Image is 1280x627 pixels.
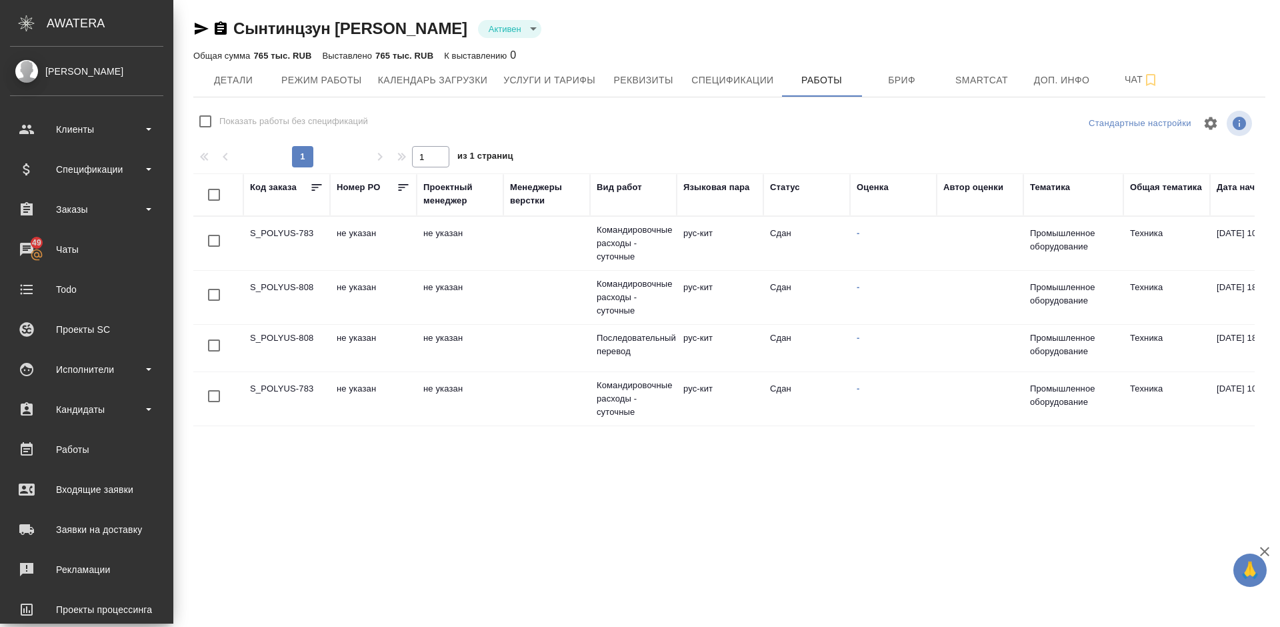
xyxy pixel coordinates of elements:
[677,220,763,267] td: рус-кит
[1227,111,1255,136] span: Посмотреть информацию
[10,239,163,259] div: Чаты
[1030,181,1070,194] div: Тематика
[243,376,330,422] td: S_POLYUS-783
[330,274,417,321] td: не указан
[677,325,763,372] td: рус-кит
[597,379,670,419] p: Командировочные расходы - суточные
[1123,220,1210,267] td: Техника
[870,72,934,89] span: Бриф
[597,332,670,358] p: Последовательный перевод
[1085,113,1195,134] div: split button
[1217,181,1270,194] div: Дата начала
[1123,376,1210,422] td: Техника
[417,376,503,422] td: не указан
[857,333,859,343] a: -
[597,223,670,263] p: Командировочные расходы - суточные
[1030,227,1117,253] p: Промышленное оборудование
[857,181,889,194] div: Оценка
[10,119,163,139] div: Клиенты
[10,480,163,500] div: Входящие заявки
[770,181,800,194] div: Статус
[1030,281,1117,307] p: Промышленное оборудование
[201,72,265,89] span: Детали
[10,400,163,420] div: Кандидаты
[1143,72,1159,88] svg: Подписаться
[1110,71,1174,88] span: Чат
[3,473,170,506] a: Входящие заявки
[10,440,163,460] div: Работы
[243,220,330,267] td: S_POLYUS-783
[24,236,49,249] span: 49
[10,520,163,540] div: Заявки на доставку
[423,181,497,207] div: Проектный менеджер
[510,181,583,207] div: Менеджеры верстки
[1123,274,1210,321] td: Техника
[444,51,510,61] p: К выставлению
[3,513,170,546] a: Заявки на доставку
[1030,382,1117,409] p: Промышленное оборудование
[250,181,297,194] div: Код заказа
[763,274,850,321] td: Сдан
[233,19,467,37] a: Сынтинцзун [PERSON_NAME]
[611,72,675,89] span: Реквизиты
[478,20,541,38] div: Активен
[323,51,376,61] p: Выставлено
[597,181,642,194] div: Вид работ
[857,282,859,292] a: -
[213,21,229,37] button: Скопировать ссылку
[857,228,859,238] a: -
[3,313,170,346] a: Проекты SC
[253,51,311,61] p: 765 тыс. RUB
[417,274,503,321] td: не указан
[1130,181,1202,194] div: Общая тематика
[943,181,1003,194] div: Автор оценки
[1195,107,1227,139] span: Настроить таблицу
[763,325,850,372] td: Сдан
[10,159,163,179] div: Спецификации
[763,220,850,267] td: Сдан
[337,181,380,194] div: Номер PO
[790,72,854,89] span: Работы
[243,274,330,321] td: S_POLYUS-808
[1239,556,1261,584] span: 🙏
[10,64,163,79] div: [PERSON_NAME]
[683,181,750,194] div: Языковая пара
[200,382,228,410] span: Toggle Row Selected
[200,227,228,255] span: Toggle Row Selected
[1233,554,1267,587] button: 🙏
[375,51,433,61] p: 765 тыс. RUB
[417,220,503,267] td: не указан
[3,553,170,586] a: Рекламации
[1030,332,1117,358] p: Промышленное оборудование
[677,274,763,321] td: рус-кит
[10,320,163,340] div: Проекты SC
[10,199,163,219] div: Заказы
[281,72,362,89] span: Режим работы
[3,233,170,266] a: 49Чаты
[444,47,516,63] div: 0
[457,148,513,167] span: из 1 страниц
[3,273,170,306] a: Todo
[378,72,488,89] span: Календарь загрузки
[3,433,170,466] a: Работы
[677,376,763,422] td: рус-кит
[1123,325,1210,372] td: Техника
[691,72,773,89] span: Спецификации
[47,10,173,37] div: AWATERA
[503,72,595,89] span: Услуги и тарифы
[3,593,170,626] a: Проекты процессинга
[485,23,525,35] button: Активен
[330,220,417,267] td: не указан
[10,600,163,620] div: Проекты процессинга
[219,115,368,128] span: Показать работы без спецификаций
[10,560,163,580] div: Рекламации
[330,376,417,422] td: не указан
[763,376,850,422] td: Сдан
[950,72,1014,89] span: Smartcat
[200,332,228,360] span: Toggle Row Selected
[200,281,228,309] span: Toggle Row Selected
[1030,72,1094,89] span: Доп. инфо
[193,21,209,37] button: Скопировать ссылку для ЯМессенджера
[330,325,417,372] td: не указан
[243,325,330,372] td: S_POLYUS-808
